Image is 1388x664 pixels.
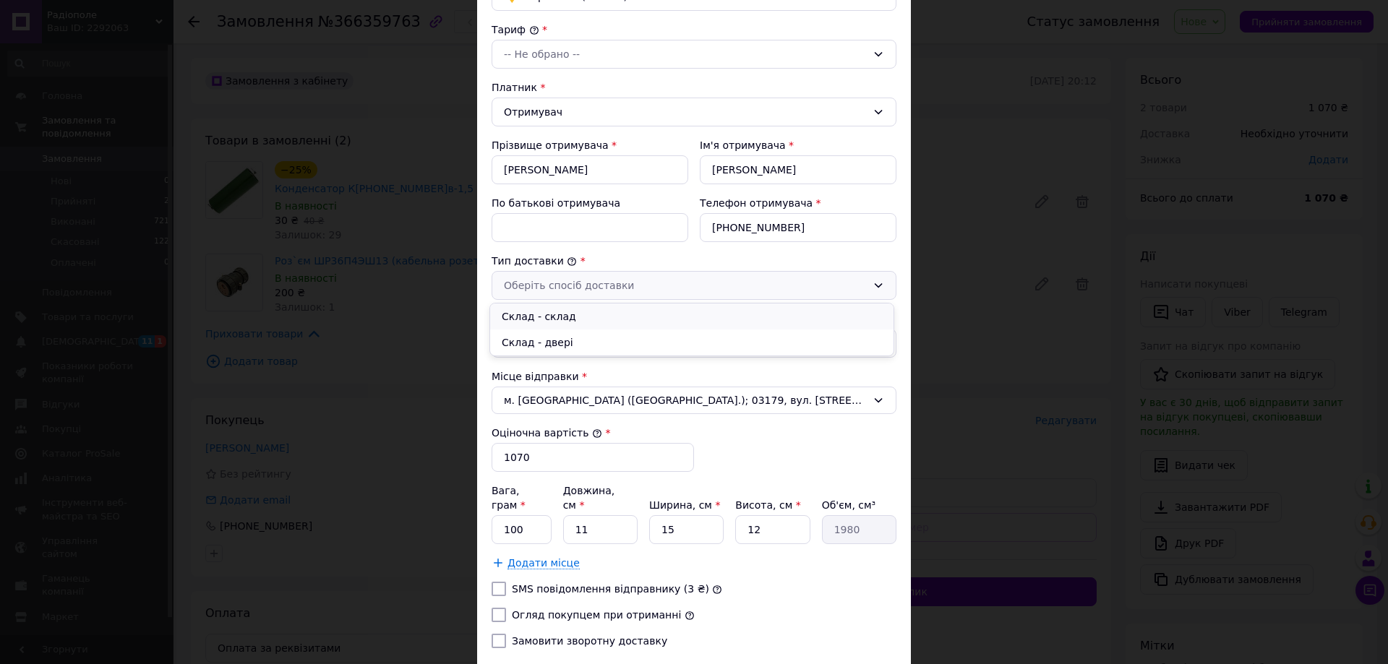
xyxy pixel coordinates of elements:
div: Об'єм, см³ [822,498,896,512]
label: Огляд покупцем при отриманні [512,609,681,621]
label: Довжина, см [563,485,615,511]
div: Тариф [492,22,896,37]
label: Замовити зворотну доставку [512,635,667,647]
label: Оціночна вартість [492,427,602,439]
div: Отримувач [504,104,867,120]
label: По батькові отримувача [492,197,620,209]
li: Склад - склад [490,303,894,329]
input: +380 [700,213,896,242]
label: Ширина, см [649,499,720,511]
div: -- Не обрано -- [504,46,867,62]
span: м. [GEOGRAPHIC_DATA] ([GEOGRAPHIC_DATA].); 03179, вул. [STREET_ADDRESS] [504,393,867,408]
label: SMS повідомлення відправнику (3 ₴) [512,583,709,595]
div: Тип доставки [492,254,896,268]
div: Місце відправки [492,369,896,384]
label: Ім'я отримувача [700,139,786,151]
label: Телефон отримувача [700,197,813,209]
div: Платник [492,80,896,95]
label: Прізвище отримувача [492,139,609,151]
label: Висота, см [735,499,800,511]
label: Вага, грам [492,485,526,511]
div: Оберіть спосіб доставки [504,277,867,293]
span: Додати місце [507,557,580,569]
li: Склад - двері [490,329,894,355]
